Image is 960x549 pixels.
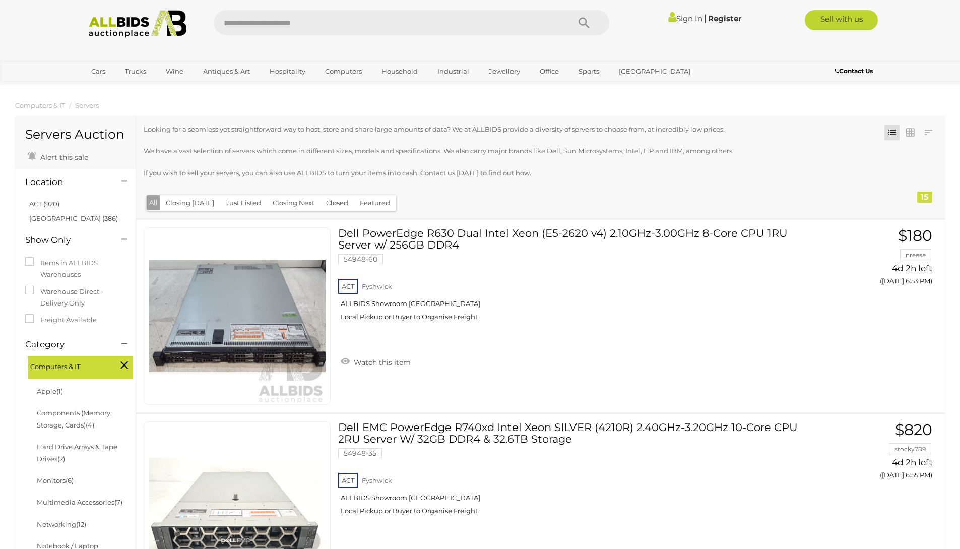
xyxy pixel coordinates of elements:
a: Servers [75,101,99,109]
img: 54948-60a.jpg [149,228,326,404]
h1: Servers Auction [25,128,125,142]
p: We have a vast selection of servers which come in different sizes, models and specifications. We ... [144,145,864,157]
button: Closing [DATE] [160,195,220,211]
a: Watch this item [338,354,413,369]
a: Wine [159,63,190,80]
a: Hard Drive Arrays & Tape Drives(2) [37,443,117,462]
button: Closed [320,195,354,211]
a: Dell EMC PowerEdge R740xd Intel Xeon SILVER (4210R) 2.40GHz-3.20GHz 10-Core CPU 2RU Server W/ 32G... [346,421,802,523]
h4: Location [25,177,106,187]
a: Components (Memory, Storage, Cards)(4) [37,409,112,429]
a: Monitors(6) [37,476,74,484]
a: Apple(1) [37,387,63,395]
a: Antiques & Art [197,63,257,80]
span: $180 [898,226,932,245]
a: Contact Us [835,66,875,77]
a: Household [375,63,424,80]
a: [GEOGRAPHIC_DATA] [612,63,697,80]
span: (2) [57,455,65,463]
a: Alert this sale [25,149,91,164]
span: Watch this item [351,358,411,367]
span: (7) [114,498,122,506]
span: (4) [86,421,94,429]
a: Sell with us [805,10,878,30]
button: Closing Next [267,195,321,211]
span: (1) [56,387,63,395]
label: Freight Available [25,314,97,326]
a: Sports [572,63,606,80]
a: [GEOGRAPHIC_DATA] (386) [29,214,118,222]
h4: Show Only [25,235,106,245]
a: Dell PowerEdge R630 Dual Intel Xeon (E5-2620 v4) 2.10GHz-3.00GHz 8-Core CPU 1RU Server w/ 256GB D... [346,227,802,329]
span: Computers & IT [30,358,106,373]
span: (6) [66,476,74,484]
span: $820 [895,420,932,439]
a: Computers [318,63,368,80]
span: (12) [76,520,86,528]
a: Sign In [668,14,702,23]
button: All [147,195,160,210]
a: Trucks [118,63,153,80]
a: Register [708,14,741,23]
a: Networking(12) [37,520,86,528]
a: $820 stocky789 4d 2h left ([DATE] 6:55 PM) [818,421,935,484]
a: ACT (920) [29,200,59,208]
a: Multimedia Accessories(7) [37,498,122,506]
label: Warehouse Direct - Delivery Only [25,286,125,310]
a: Jewellery [482,63,527,80]
b: Contact Us [835,67,873,75]
a: Hospitality [263,63,312,80]
h4: Category [25,340,106,349]
a: Cars [85,63,112,80]
button: Search [559,10,609,35]
button: Just Listed [220,195,267,211]
a: Industrial [431,63,476,80]
span: | [704,13,707,24]
label: Items in ALLBIDS Warehouses [25,257,125,281]
a: Computers & IT [15,101,65,109]
p: Looking for a seamless yet straightforward way to host, store and share large amounts of data? We... [144,124,864,135]
div: 15 [917,192,932,203]
a: Office [533,63,565,80]
p: If you wish to sell your servers, you can also use ALLBIDS to turn your items into cash. Contact ... [144,167,864,179]
img: Allbids.com.au [83,10,193,38]
button: Featured [354,195,396,211]
span: Alert this sale [38,153,88,162]
a: $180 nreese 4d 2h left ([DATE] 6:53 PM) [818,227,935,290]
